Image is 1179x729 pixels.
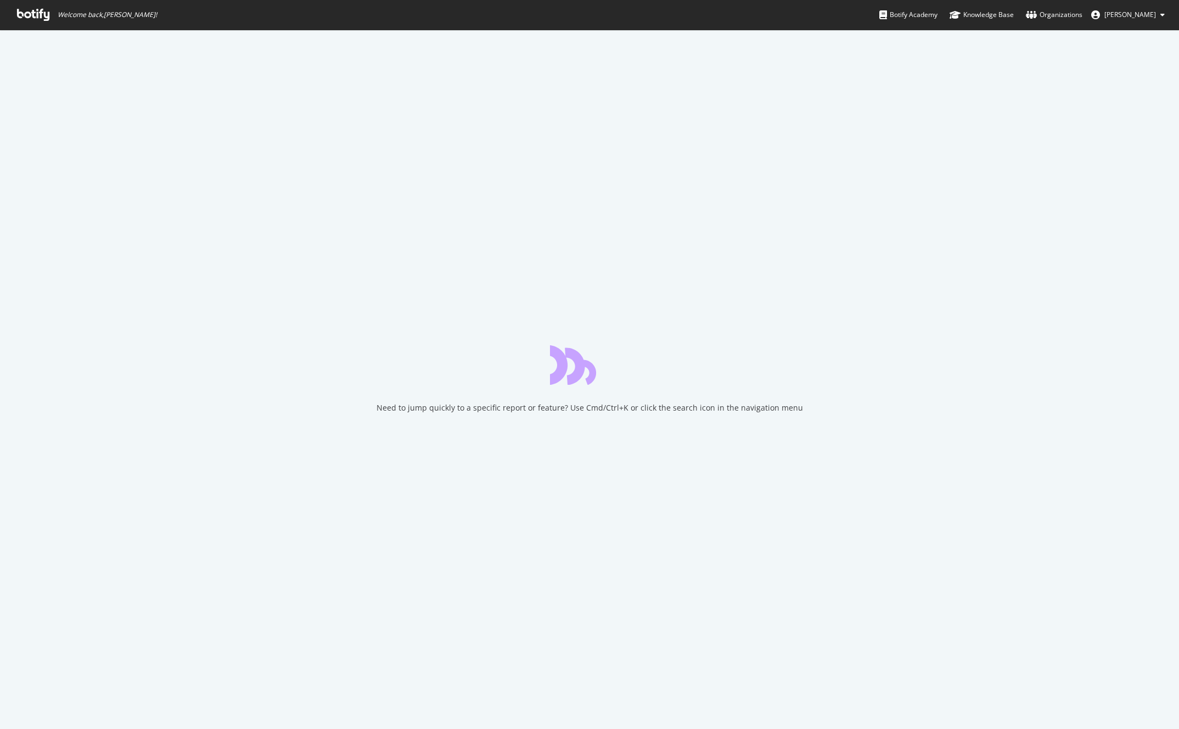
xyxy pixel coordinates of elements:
[1104,10,1156,19] span: Zach Chahalis
[550,345,629,385] div: animation
[879,9,937,20] div: Botify Academy
[1082,6,1174,24] button: [PERSON_NAME]
[950,9,1014,20] div: Knowledge Base
[58,10,157,19] span: Welcome back, [PERSON_NAME] !
[377,402,803,413] div: Need to jump quickly to a specific report or feature? Use Cmd/Ctrl+K or click the search icon in ...
[1026,9,1082,20] div: Organizations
